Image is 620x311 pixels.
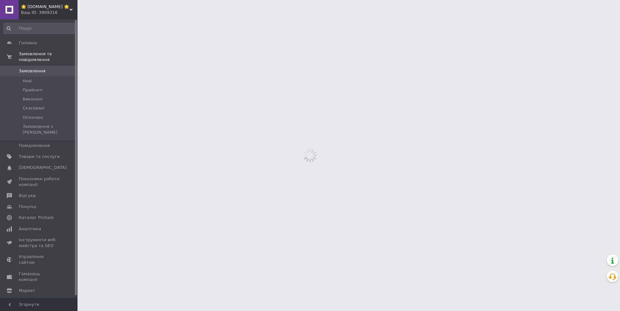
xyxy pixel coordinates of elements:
span: Замовлення з [PERSON_NAME] [23,124,76,135]
span: Покупці [19,204,36,210]
span: Головна [19,40,37,46]
span: Управління сайтом [19,254,60,265]
span: Інструменти веб-майстра та SEO [19,237,60,249]
span: Каталог ProSale [19,215,54,221]
span: Скасовані [23,105,45,111]
span: Повідомлення [19,143,50,149]
span: Виконані [23,96,43,102]
div: Ваш ID: 3909316 [21,10,77,16]
span: Гаманець компанії [19,271,60,283]
span: Замовлення та повідомлення [19,51,77,63]
input: Пошук [3,23,76,34]
span: Відгуки [19,193,36,199]
span: Показники роботи компанії [19,176,60,188]
span: Товари та послуги [19,154,60,160]
span: Замовлення [19,68,46,74]
span: 🌟 PROSTOSHOP.TOP 🌟 [21,4,69,10]
span: Оплачені [23,115,43,120]
span: Нові [23,78,32,84]
span: Аналітика [19,226,41,232]
span: [DEMOGRAPHIC_DATA] [19,165,67,171]
span: Прийняті [23,87,43,93]
span: Маркет [19,288,35,294]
